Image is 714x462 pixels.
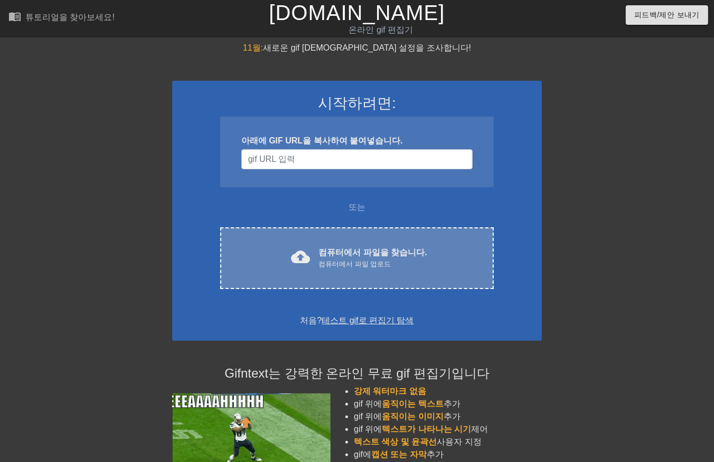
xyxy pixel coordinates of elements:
[291,247,310,266] span: cloud_upload
[322,316,414,325] a: 테스트 gif로 편집기 탐색
[634,8,700,22] span: 피드백/제안 보내기
[243,24,519,36] div: 온라인 gif 편집기
[200,201,514,214] div: 또는
[354,423,542,436] li: gif 위에 제어
[382,412,444,421] span: 움직이는 이미지
[626,5,708,25] button: 피드백/제안 보내기
[172,42,542,54] div: 새로운 gif [DEMOGRAPHIC_DATA] 설정을 조사합니다!
[354,437,437,446] span: 텍스트 색상 및 윤곽선
[354,436,542,448] li: 사용자 지정
[371,450,427,459] span: 캡션 또는 자막
[382,399,444,408] span: 움직이는 텍스트
[25,13,115,22] div: 튜토리얼을 찾아보세요!
[269,1,445,24] a: [DOMAIN_NAME]
[354,448,542,461] li: gif에 추가
[241,149,473,169] input: 사용자 이름
[172,366,542,381] h4: Gifntext는 강력한 온라인 무료 gif 편집기입니다
[354,387,426,396] span: 강제 워터마크 없음
[186,94,528,112] h3: 시작하려면:
[354,410,542,423] li: gif 위에 추가
[318,248,427,257] font: 컴퓨터에서 파일을 찾습니다.
[318,259,427,269] div: 컴퓨터에서 파일 업로드
[241,134,473,147] div: 아래에 GIF URL을 복사하여 붙여넣습니다.
[243,43,263,52] span: 11월:
[382,425,472,434] span: 텍스트가 나타나는 시기
[8,10,115,26] a: 튜토리얼을 찾아보세요!
[186,314,528,327] div: 처음?
[354,398,542,410] li: gif 위에 추가
[8,10,21,23] span: menu_book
